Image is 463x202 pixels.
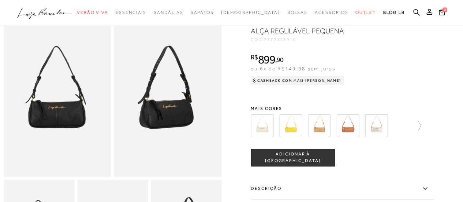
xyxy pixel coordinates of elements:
img: BOLSA BAGUETE EM COURO CARAMELO COM ALÇA REGULÁVEL PEQUENA [336,114,359,137]
a: noSubCategoriesText [154,6,183,19]
span: Acessórios [315,10,348,15]
img: BOLSA BAGUETE EM COURO AMARELO HONEY COM ALÇA REGULÁVEL PEQUENA [279,114,302,137]
a: noSubCategoriesText [190,6,213,19]
span: 0 [442,7,447,12]
img: image [4,15,111,177]
span: ou 6x de R$149,98 sem juros [251,66,335,71]
a: BLOG LB [383,6,404,19]
a: noSubCategoriesText [221,6,280,19]
h1: BOLSA BAGUETE EM COURO PRETO COM ALÇA REGULÁVEL PEQUENA [251,15,388,36]
i: R$ [251,54,258,60]
span: Sandálias [154,10,183,15]
img: BOLSA BAGUETE EM COURO BEGE ARGILA COM ALÇA REGULÁVEL PEQUENA [308,114,331,137]
span: BLOG LB [383,10,404,15]
div: Cashback com Mais [PERSON_NAME] [251,76,344,85]
button: 0 [437,8,447,18]
span: 899 [258,53,275,66]
span: [DEMOGRAPHIC_DATA] [221,10,280,15]
span: Outlet [355,10,376,15]
span: 7777113910 [264,37,296,42]
img: BOLSA BAGUETE EM COURO OFF WHITE COM ALÇA REGULÁVEL PEQUENA [251,114,273,137]
span: Bolsas [287,10,307,15]
a: noSubCategoriesText [77,6,108,19]
span: ADICIONAR À [GEOGRAPHIC_DATA] [251,151,335,164]
img: image [114,15,222,177]
a: noSubCategoriesText [116,6,146,19]
img: BOLSA BAGUETE EM COURO DOURADO COM ALÇA REGULÁVEL PEQUENA [365,114,388,137]
div: CÓD: [251,37,397,42]
span: Verão Viva [77,10,108,15]
a: noSubCategoriesText [315,6,348,19]
button: ADICIONAR À [GEOGRAPHIC_DATA] [251,149,335,166]
span: Mais cores [251,106,434,111]
span: 90 [277,56,284,63]
a: noSubCategoriesText [287,6,307,19]
span: Sapatos [190,10,213,15]
span: Essenciais [116,10,146,15]
label: Descrição [251,178,434,199]
i: , [275,56,284,63]
a: noSubCategoriesText [355,6,376,19]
